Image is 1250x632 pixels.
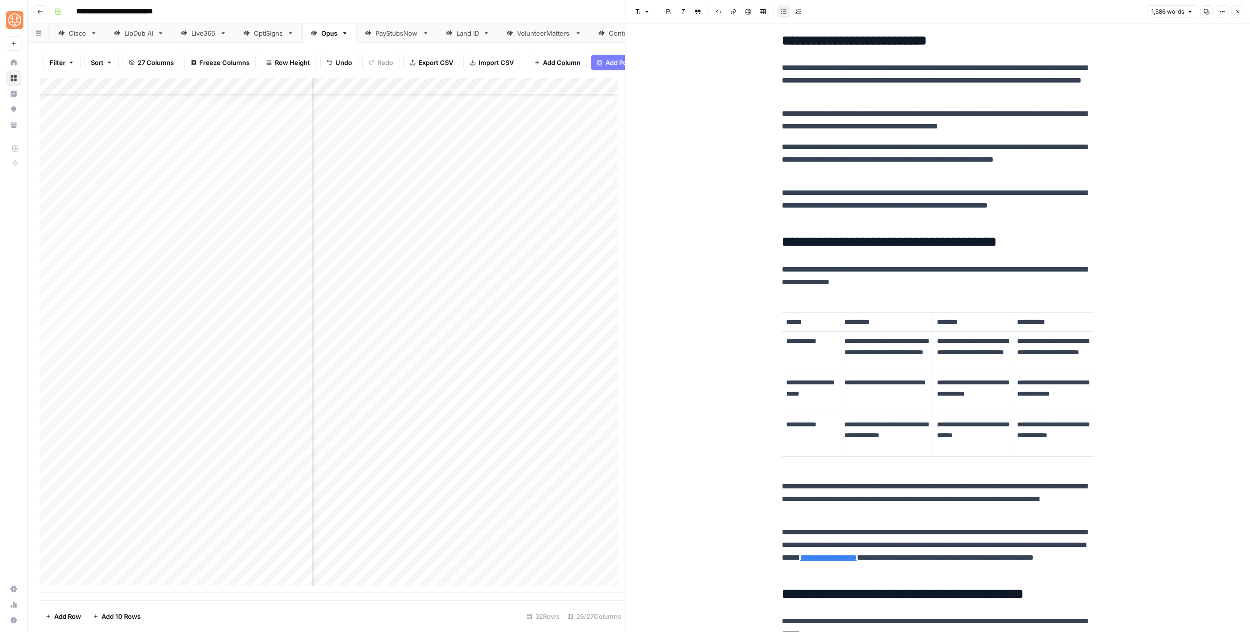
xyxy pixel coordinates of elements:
span: 27 Columns [138,58,174,67]
a: Opus [302,23,356,43]
a: OptiSigns [235,23,302,43]
div: Land ID [457,28,479,38]
div: OptiSigns [254,28,283,38]
a: Settings [6,581,21,597]
span: Add Power Agent [605,58,659,67]
a: VolunteerMatters [498,23,590,43]
a: Land ID [437,23,498,43]
a: Usage [6,597,21,612]
div: LipDub AI [125,28,153,38]
a: Opportunities [6,102,21,117]
span: Redo [377,58,393,67]
button: Workspace: SimpleTiger [6,8,21,32]
span: Freeze Columns [199,58,250,67]
button: Import CSV [463,55,520,70]
div: VolunteerMatters [517,28,571,38]
span: Export CSV [418,58,453,67]
a: Live365 [172,23,235,43]
a: Your Data [6,117,21,133]
div: PayStubsNow [375,28,418,38]
button: Sort [84,55,119,70]
div: 26/27 Columns [563,609,625,624]
a: Browse [6,70,21,86]
span: Row Height [275,58,310,67]
span: Filter [50,58,65,67]
button: Freeze Columns [184,55,256,70]
span: Add Column [543,58,581,67]
button: Filter [43,55,81,70]
button: Add 10 Rows [87,609,146,624]
span: Add 10 Rows [102,611,141,621]
button: Redo [362,55,399,70]
div: Opus [321,28,337,38]
button: Help + Support [6,612,21,628]
a: Cisco [50,23,105,43]
a: Home [6,55,21,70]
button: 27 Columns [123,55,180,70]
button: Undo [320,55,358,70]
div: 32 Rows [522,609,563,624]
a: Centerbase [590,23,664,43]
a: PayStubsNow [356,23,437,43]
span: 1,586 words [1151,7,1184,16]
a: Insights [6,86,21,102]
button: Add Column [528,55,587,70]
img: SimpleTiger Logo [6,11,23,29]
button: 1,586 words [1147,5,1197,18]
button: Row Height [260,55,316,70]
span: Sort [91,58,104,67]
div: Centerbase [609,28,645,38]
div: Live365 [191,28,216,38]
button: Add Power Agent [591,55,665,70]
span: Import CSV [479,58,514,67]
div: Cisco [69,28,86,38]
a: LipDub AI [105,23,172,43]
button: Export CSV [403,55,459,70]
span: Add Row [54,611,81,621]
button: Add Row [40,609,87,624]
span: Undo [335,58,352,67]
